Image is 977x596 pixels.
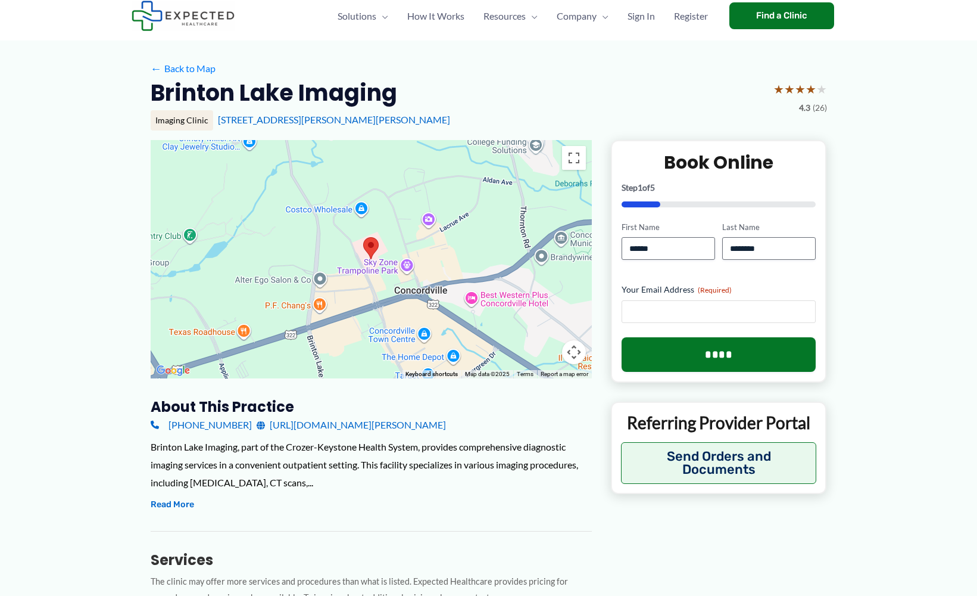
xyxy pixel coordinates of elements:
[622,151,816,174] h2: Book Online
[257,416,446,434] a: [URL][DOMAIN_NAME][PERSON_NAME]
[622,184,816,192] p: Step of
[218,114,450,125] a: [STREET_ADDRESS][PERSON_NAME][PERSON_NAME]
[151,416,252,434] a: [PHONE_NUMBER]
[151,438,592,491] div: Brinton Lake Imaging, part of the Crozer-Keystone Health System, provides comprehensive diagnosti...
[517,371,533,377] a: Terms (opens in new tab)
[799,100,810,116] span: 4.3
[465,371,510,377] span: Map data ©2025
[806,78,816,100] span: ★
[562,146,586,170] button: Toggle fullscreen view
[621,442,817,484] button: Send Orders and Documents
[405,370,458,378] button: Keyboard shortcuts
[795,78,806,100] span: ★
[151,110,213,131] div: Imaging Clinic
[151,63,162,74] span: ←
[622,284,816,296] label: Your Email Address
[698,285,732,294] span: (Required)
[151,498,194,512] button: Read More
[773,78,784,100] span: ★
[621,412,817,433] p: Referring Provider Portal
[151,551,592,569] h3: Services
[638,182,642,193] span: 1
[622,222,715,233] label: First Name
[132,1,235,31] img: Expected Healthcare Logo - side, dark font, small
[562,340,586,364] button: Map camera controls
[813,100,827,116] span: (26)
[784,78,795,100] span: ★
[151,60,216,77] a: ←Back to Map
[722,222,816,233] label: Last Name
[729,2,834,29] a: Find a Clinic
[154,363,193,378] a: Open this area in Google Maps (opens a new window)
[541,371,588,377] a: Report a map error
[151,398,592,416] h3: About this practice
[151,78,397,107] h2: Brinton Lake Imaging
[650,182,655,193] span: 5
[154,363,193,378] img: Google
[816,78,827,100] span: ★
